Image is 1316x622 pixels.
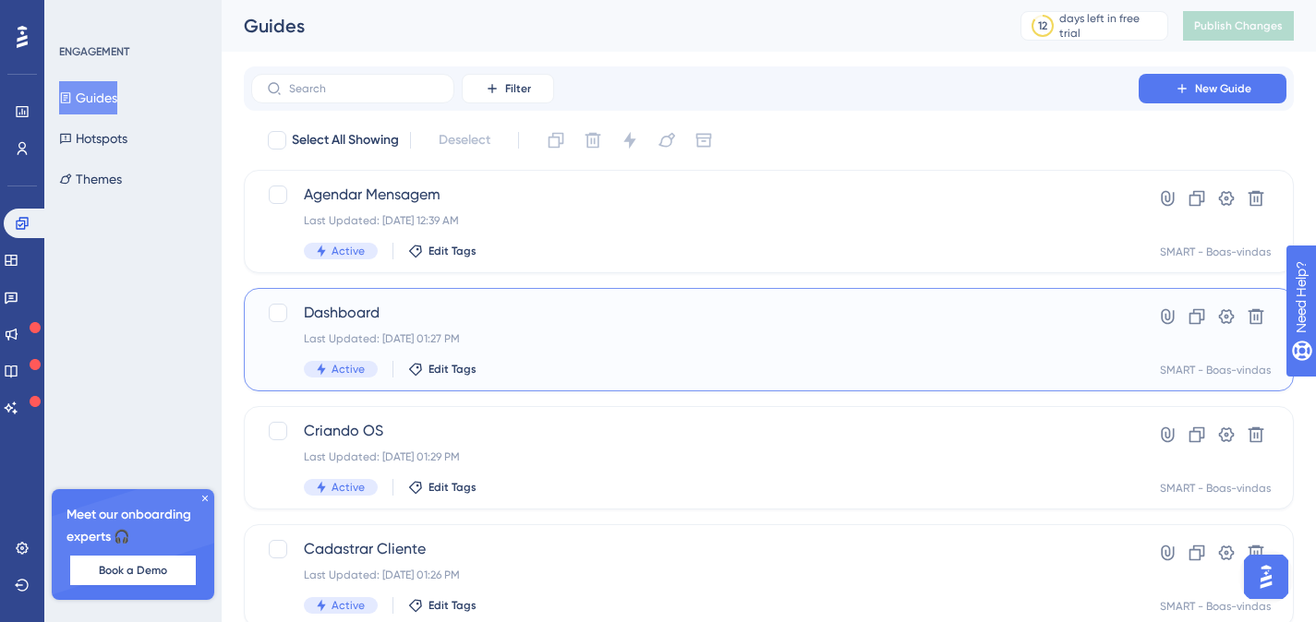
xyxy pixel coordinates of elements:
span: Edit Tags [429,244,477,258]
button: Edit Tags [408,598,477,613]
button: Book a Demo [70,556,196,585]
span: Publish Changes [1194,18,1283,33]
span: Criando OS [304,420,1086,442]
button: Themes [59,162,122,196]
span: Agendar Mensagem [304,184,1086,206]
button: New Guide [1139,74,1286,103]
span: Deselect [439,129,490,151]
input: Search [289,82,439,95]
span: Need Help? [43,5,115,27]
div: SMART - Boas-vindas [1160,481,1271,496]
button: Edit Tags [408,480,477,495]
span: Active [332,362,365,377]
div: Guides [244,13,974,39]
span: Meet our onboarding experts 🎧 [66,504,199,548]
span: Edit Tags [429,362,477,377]
div: SMART - Boas-vindas [1160,363,1271,377]
span: Dashboard [304,302,1086,324]
div: Last Updated: [DATE] 12:39 AM [304,213,1086,228]
div: ENGAGEMENT [59,44,129,59]
button: Edit Tags [408,244,477,258]
span: Active [332,480,365,495]
div: 12 [1038,18,1047,33]
span: Active [332,598,365,613]
div: SMART - Boas-vindas [1160,599,1271,614]
span: Edit Tags [429,598,477,613]
span: Filter [505,81,531,96]
span: Cadastrar Cliente [304,538,1086,560]
div: Last Updated: [DATE] 01:26 PM [304,568,1086,582]
button: Edit Tags [408,362,477,377]
button: Hotspots [59,122,127,155]
button: Guides [59,81,117,114]
iframe: UserGuiding AI Assistant Launcher [1238,549,1294,604]
button: Deselect [422,124,507,157]
span: Active [332,244,365,258]
div: Last Updated: [DATE] 01:29 PM [304,449,1086,464]
div: days left in free trial [1059,11,1162,41]
span: Edit Tags [429,480,477,495]
div: Last Updated: [DATE] 01:27 PM [304,331,1086,346]
div: SMART - Boas-vindas [1160,245,1271,259]
span: New Guide [1195,81,1251,96]
span: Book a Demo [99,563,167,578]
span: Select All Showing [292,129,399,151]
button: Filter [462,74,554,103]
button: Publish Changes [1183,11,1294,41]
